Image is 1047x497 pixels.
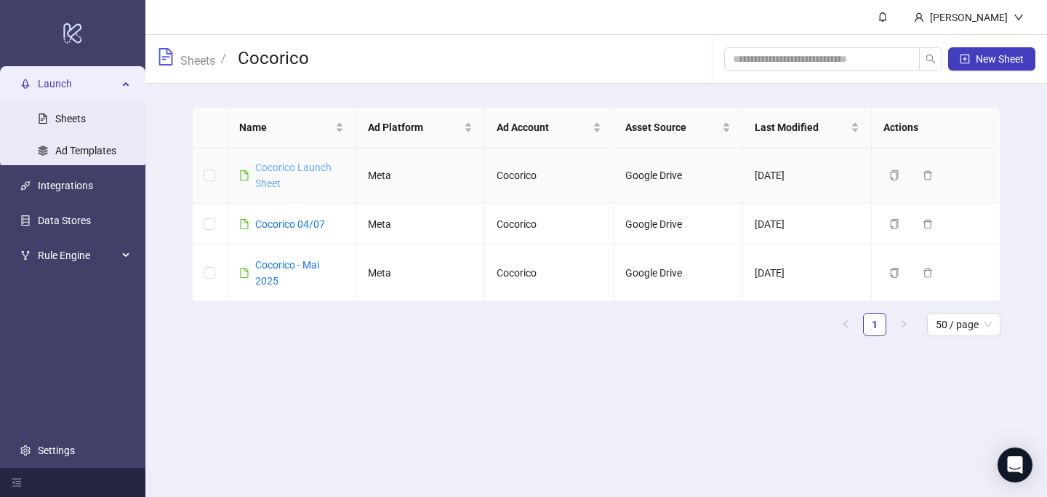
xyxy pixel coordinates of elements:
[614,148,742,204] td: Google Drive
[625,119,718,135] span: Asset Source
[960,54,970,64] span: plus-square
[356,245,485,301] td: Meta
[743,108,872,148] th: Last Modified
[863,313,886,336] li: 1
[55,145,116,156] a: Ad Templates
[12,477,22,488] span: menu-fold
[614,108,742,148] th: Asset Source
[614,245,742,301] td: Google Drive
[936,314,992,335] span: 50 / page
[834,313,857,336] button: left
[743,204,872,245] td: [DATE]
[356,148,485,204] td: Meta
[743,148,872,204] td: [DATE]
[238,47,309,71] h3: Cocorico
[356,108,485,148] th: Ad Platform
[20,79,31,89] span: rocket
[485,245,614,301] td: Cocorico
[892,313,915,336] button: right
[228,108,356,148] th: Name
[55,113,86,124] a: Sheets
[924,9,1014,25] div: [PERSON_NAME]
[485,204,614,245] td: Cocorico
[892,313,915,336] li: Next Page
[20,250,31,261] span: fork
[614,204,742,245] td: Google Drive
[927,313,1000,336] div: Page Size
[255,162,332,189] a: Cocorico Launch Sheet
[914,12,924,23] span: user
[878,12,888,22] span: bell
[976,53,1024,65] span: New Sheet
[864,314,886,335] a: 1
[889,219,899,229] span: copy
[38,180,93,191] a: Integrations
[872,108,1000,148] th: Actions
[485,148,614,204] td: Cocorico
[38,215,91,226] a: Data Stores
[899,319,908,328] span: right
[368,119,461,135] span: Ad Platform
[356,204,485,245] td: Meta
[923,170,933,180] span: delete
[743,245,872,301] td: [DATE]
[889,268,899,278] span: copy
[998,448,1032,482] div: Open Intercom Messenger
[255,259,319,287] a: Cocorico - Mai 2025
[239,268,249,278] span: file
[38,69,118,98] span: Launch
[926,54,936,64] span: search
[834,313,857,336] li: Previous Page
[923,268,933,278] span: delete
[255,218,325,230] a: Cocorico 04/07
[221,47,226,71] li: /
[239,119,332,135] span: Name
[841,319,850,328] span: left
[485,108,614,148] th: Ad Account
[1014,12,1024,23] span: down
[755,119,848,135] span: Last Modified
[497,119,590,135] span: Ad Account
[177,52,218,68] a: Sheets
[889,170,899,180] span: copy
[38,445,75,456] a: Settings
[239,170,249,180] span: file
[239,219,249,229] span: file
[38,241,118,270] span: Rule Engine
[923,219,933,229] span: delete
[157,48,174,65] span: file-text
[948,47,1035,71] button: New Sheet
